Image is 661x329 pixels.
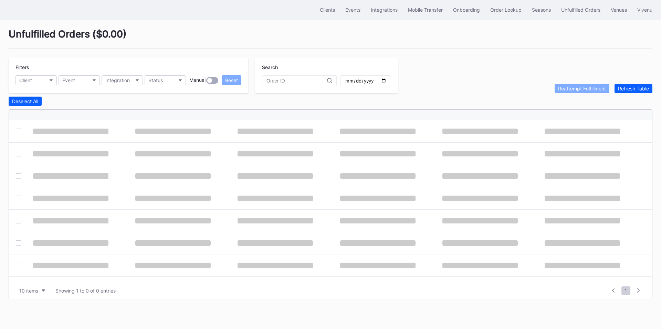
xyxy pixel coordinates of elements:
button: Reattempt Fulfillment [555,84,609,93]
div: Venues [611,7,627,13]
div: Search [262,64,391,70]
input: Order ID [266,78,327,84]
div: Order Lookup [490,7,522,13]
div: Deselect All [12,98,38,104]
div: Status [148,77,163,83]
div: Event [62,77,75,83]
button: Order Lookup [485,3,527,16]
button: Clients [315,3,340,16]
div: Refresh Table [618,86,649,91]
button: Event [59,75,100,85]
div: Client [19,77,32,83]
button: Events [340,3,366,16]
div: Unfulfilled Orders [561,7,600,13]
span: 1 [621,286,630,295]
button: Mobile Transfer [403,3,448,16]
div: Integration [105,77,130,83]
div: Mobile Transfer [408,7,443,13]
button: Integration [102,75,143,85]
button: Refresh Table [615,84,652,93]
button: Vivenu [632,3,658,16]
button: Seasons [527,3,556,16]
div: Reattempt Fulfillment [558,86,606,91]
button: Deselect All [9,97,42,106]
div: Manual [189,77,206,84]
div: Vivenu [637,7,652,13]
div: Clients [320,7,335,13]
button: Reset [222,75,241,85]
div: 10 items [19,288,38,294]
button: Unfulfilled Orders [556,3,606,16]
div: Showing 1 to 0 of 0 entries [55,288,116,294]
button: Status [145,75,186,85]
button: 10 items [16,286,49,295]
div: Reset [225,77,238,83]
div: Filters [15,64,241,70]
button: Integrations [366,3,403,16]
button: Onboarding [448,3,485,16]
div: Unfulfilled Orders ( $0.00 ) [9,28,652,49]
div: Events [345,7,360,13]
div: Seasons [532,7,551,13]
div: Integrations [371,7,398,13]
div: Onboarding [453,7,480,13]
button: Venues [606,3,632,16]
button: Client [15,75,57,85]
